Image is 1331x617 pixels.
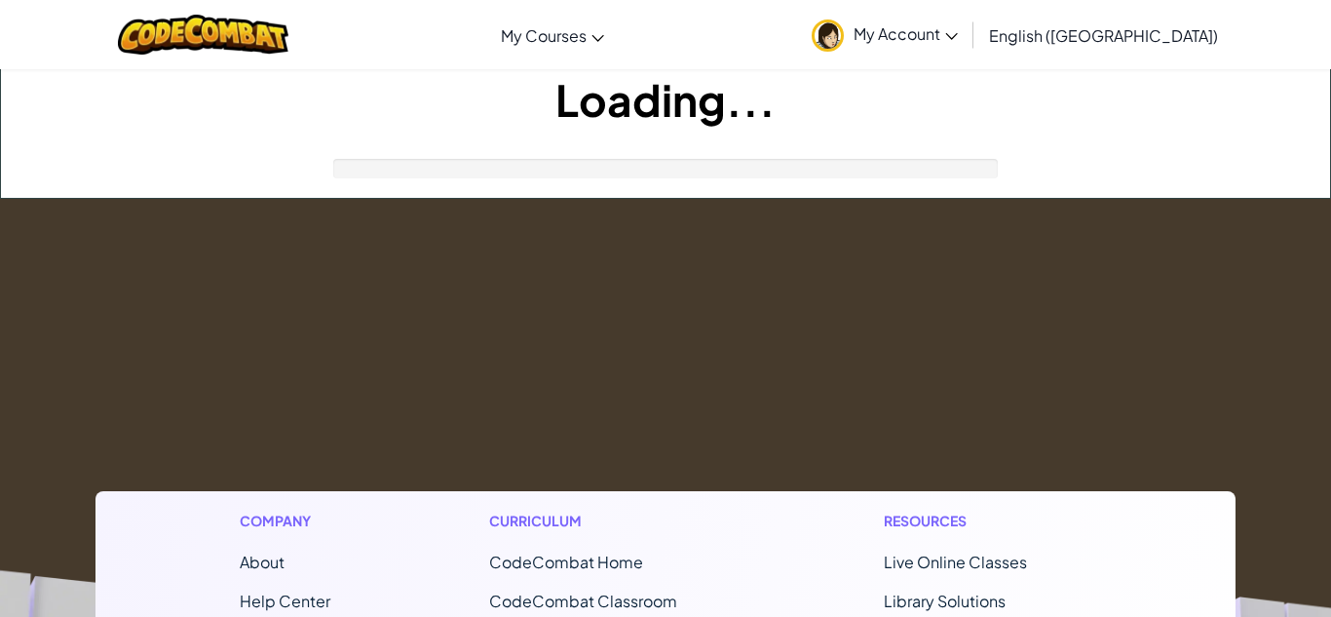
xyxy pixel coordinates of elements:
a: Library Solutions [884,591,1006,611]
a: CodeCombat Classroom [489,591,677,611]
img: CodeCombat logo [118,15,288,55]
a: My Account [802,4,968,65]
h1: Resources [884,511,1091,531]
span: My Courses [501,25,587,46]
a: Live Online Classes [884,552,1027,572]
span: My Account [854,23,958,44]
a: About [240,552,285,572]
h1: Curriculum [489,511,725,531]
a: English ([GEOGRAPHIC_DATA]) [979,9,1228,61]
h1: Loading... [1,69,1330,130]
span: English ([GEOGRAPHIC_DATA]) [989,25,1218,46]
a: My Courses [491,9,614,61]
a: Help Center [240,591,330,611]
h1: Company [240,511,330,531]
img: avatar [812,19,844,52]
span: CodeCombat Home [489,552,643,572]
